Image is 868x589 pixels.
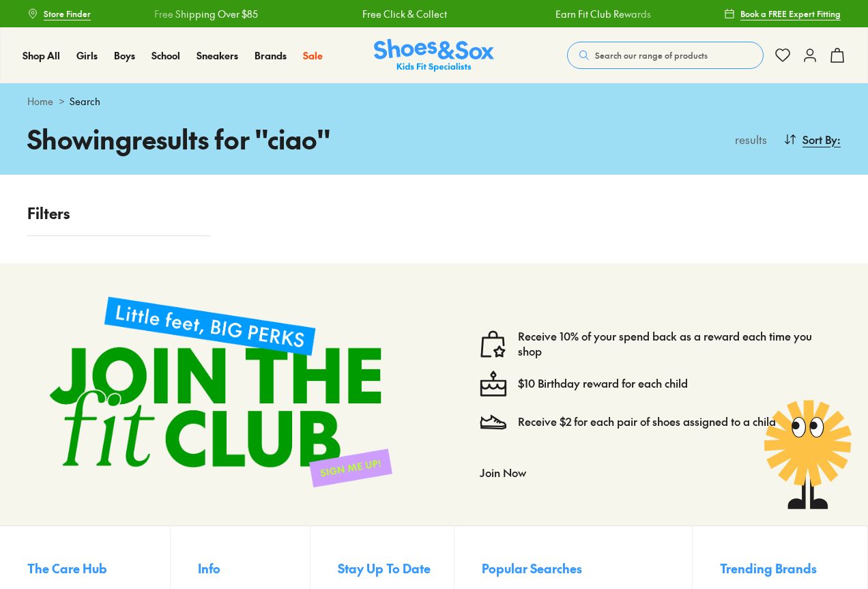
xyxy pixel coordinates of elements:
span: Shop All [23,48,60,62]
a: Boys [114,48,135,63]
a: Store Finder [27,1,91,26]
a: Brands [255,48,287,63]
img: cake--candle-birthday-event-special-sweet-cake-bake.svg [480,370,507,397]
span: Store Finder [44,8,91,20]
a: Receive $2 for each pair of shoes assigned to a child [518,414,776,429]
a: Free Click & Collect [362,7,447,21]
a: Receive 10% of your spend back as a reward each time you shop [518,329,830,359]
button: Stay Up To Date [338,554,454,584]
a: Book a FREE Expert Fitting [724,1,841,26]
button: Join Now [480,457,526,487]
img: SNS_Logo_Responsive.svg [374,39,494,72]
span: Boys [114,48,135,62]
button: Trending Brands [720,554,840,584]
span: Popular Searches [482,559,582,577]
a: School [151,48,180,63]
span: : [837,131,841,147]
a: Sneakers [197,48,238,63]
p: Filters [27,202,210,225]
span: Sort By [802,131,837,147]
a: Sale [303,48,323,63]
p: results [729,131,767,147]
span: School [151,48,180,62]
span: Sneakers [197,48,238,62]
a: Earn Fit Club Rewards [555,7,651,21]
a: $10 Birthday reward for each child [518,376,688,391]
span: Book a FREE Expert Fitting [740,8,841,20]
span: The Care Hub [27,559,107,577]
span: Brands [255,48,287,62]
div: > [27,94,841,109]
button: Info [198,554,310,584]
button: Sort By: [783,124,841,154]
span: Search our range of products [595,49,708,61]
span: Search [70,94,100,109]
img: vector1.svg [480,330,507,358]
a: Girls [76,48,98,63]
span: Sale [303,48,323,62]
span: Stay Up To Date [338,559,431,577]
span: Info [198,559,220,577]
a: Home [27,94,53,109]
button: Popular Searches [482,554,692,584]
button: The Care Hub [27,554,170,584]
img: Vector_3098.svg [480,408,507,435]
span: Girls [76,48,98,62]
h1: Showing results for " ciao " [27,119,434,158]
img: sign-up-footer.png [27,274,414,509]
a: Free Shipping Over $85 [154,7,258,21]
a: Shop All [23,48,60,63]
a: Shoes & Sox [374,39,494,72]
span: Trending Brands [720,559,817,577]
button: Search our range of products [567,42,764,69]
